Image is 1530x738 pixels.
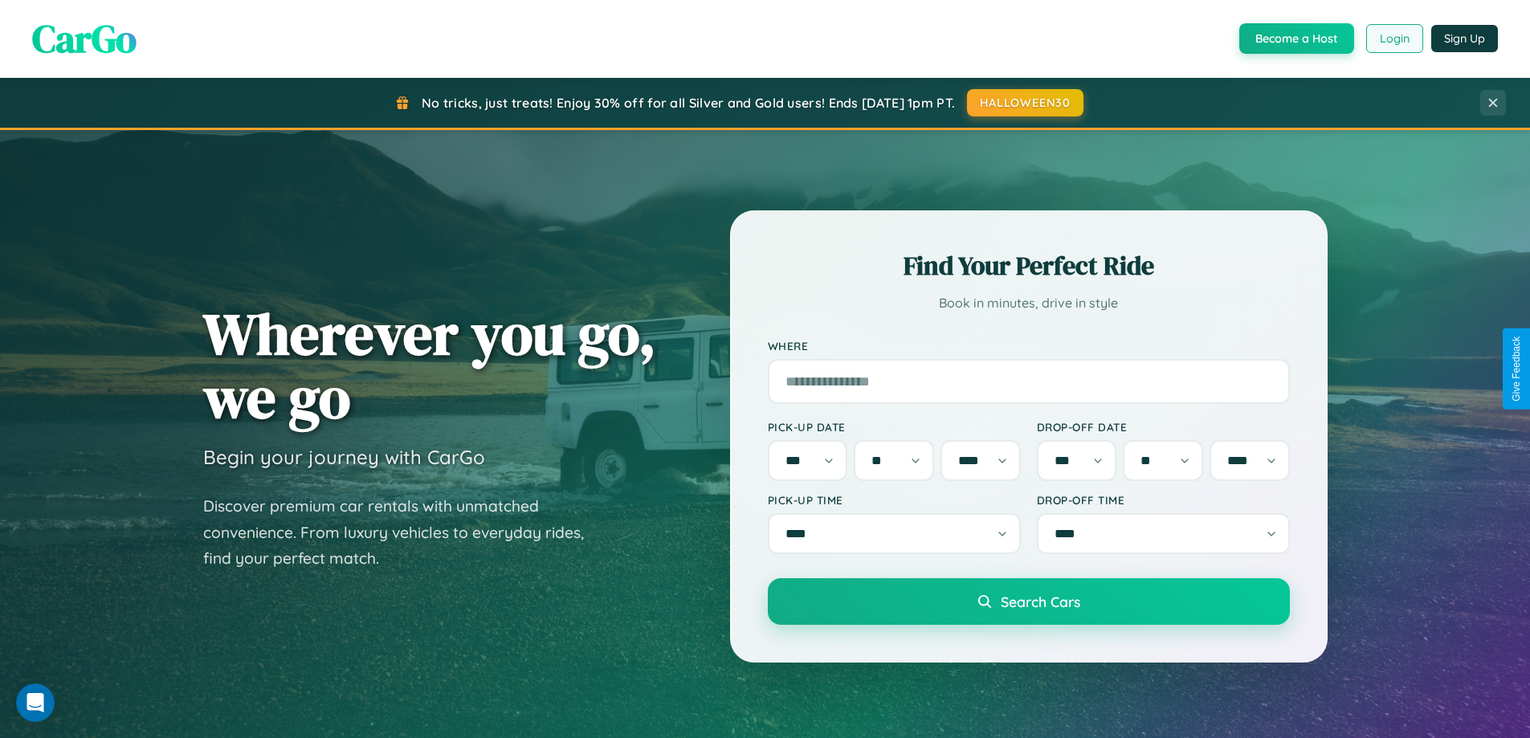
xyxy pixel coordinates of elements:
[768,339,1290,353] label: Where
[768,493,1021,507] label: Pick-up Time
[32,12,137,65] span: CarGo
[203,302,656,429] h1: Wherever you go, we go
[768,578,1290,625] button: Search Cars
[1366,24,1423,53] button: Login
[768,420,1021,434] label: Pick-up Date
[967,89,1083,116] button: HALLOWEEN30
[1239,23,1354,54] button: Become a Host
[203,445,485,469] h3: Begin your journey with CarGo
[1037,420,1290,434] label: Drop-off Date
[1511,336,1522,402] div: Give Feedback
[768,248,1290,283] h2: Find Your Perfect Ride
[16,683,55,722] iframe: Intercom live chat
[203,493,605,572] p: Discover premium car rentals with unmatched convenience. From luxury vehicles to everyday rides, ...
[1001,593,1080,610] span: Search Cars
[1431,25,1498,52] button: Sign Up
[1037,493,1290,507] label: Drop-off Time
[768,292,1290,315] p: Book in minutes, drive in style
[422,95,955,111] span: No tricks, just treats! Enjoy 30% off for all Silver and Gold users! Ends [DATE] 1pm PT.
